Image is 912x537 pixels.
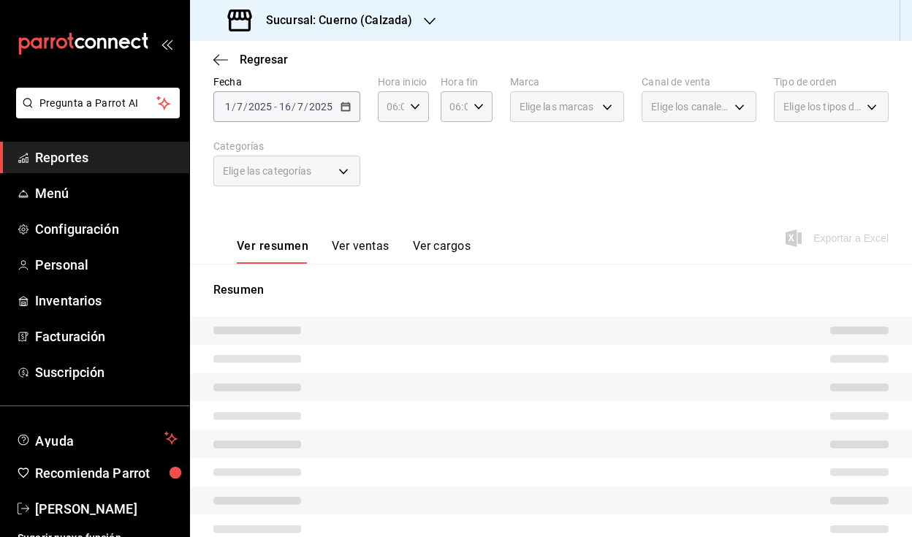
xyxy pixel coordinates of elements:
button: Ver cargos [413,239,471,264]
label: Hora inicio [378,77,429,87]
input: -- [236,101,243,113]
label: Hora fin [441,77,492,87]
h3: Sucursal: Cuerno (Calzada) [254,12,412,29]
span: Recomienda Parrot [35,463,178,483]
span: Configuración [35,219,178,239]
button: Pregunta a Parrot AI [16,88,180,118]
span: / [304,101,308,113]
span: Ayuda [35,430,159,447]
span: Reportes [35,148,178,167]
span: / [232,101,236,113]
span: Menú [35,183,178,203]
label: Marca [510,77,625,87]
button: Ver ventas [332,239,389,264]
span: Personal [35,255,178,275]
span: / [243,101,248,113]
label: Tipo de orden [774,77,889,87]
span: Suscripción [35,362,178,382]
input: -- [297,101,304,113]
button: Regresar [213,53,288,66]
a: Pregunta a Parrot AI [10,106,180,121]
button: Ver resumen [237,239,308,264]
p: Resumen [213,281,889,299]
label: Canal de venta [642,77,756,87]
div: navigation tabs [237,239,471,264]
span: Elige las categorías [223,164,312,178]
span: Elige las marcas [520,99,594,114]
span: Facturación [35,327,178,346]
span: Inventarios [35,291,178,311]
span: Elige los tipos de orden [783,99,862,114]
span: Pregunta a Parrot AI [39,96,157,111]
label: Categorías [213,141,360,151]
input: -- [224,101,232,113]
label: Fecha [213,77,360,87]
span: Elige los canales de venta [651,99,729,114]
span: [PERSON_NAME] [35,499,178,519]
button: open_drawer_menu [161,38,172,50]
input: ---- [248,101,273,113]
span: / [292,101,296,113]
input: ---- [308,101,333,113]
span: - [274,101,277,113]
input: -- [278,101,292,113]
span: Regresar [240,53,288,66]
